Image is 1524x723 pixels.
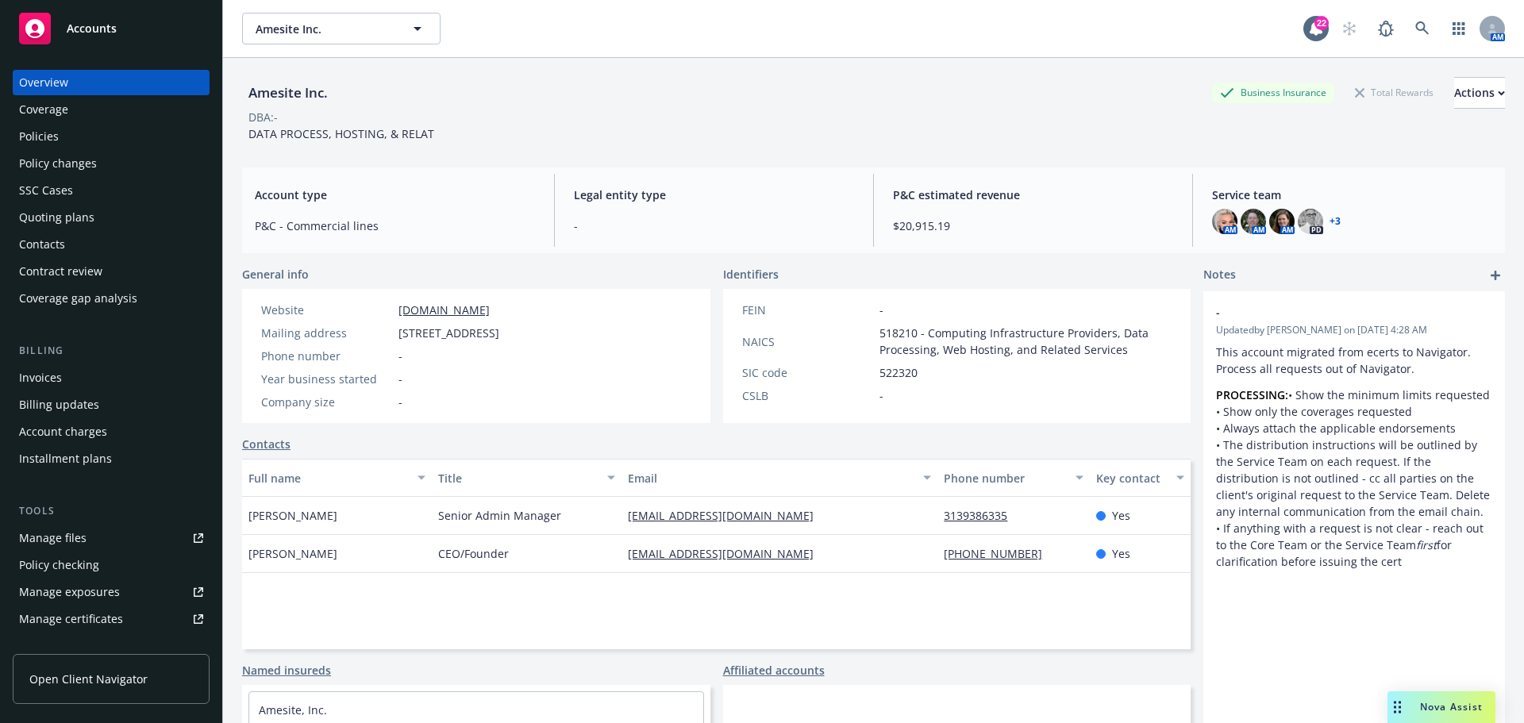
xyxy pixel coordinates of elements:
span: - [879,302,883,318]
img: photo [1212,209,1237,234]
span: Manage exposures [13,579,210,605]
a: [DOMAIN_NAME] [398,302,490,317]
a: Switch app [1443,13,1475,44]
a: [EMAIL_ADDRESS][DOMAIN_NAME] [628,508,826,523]
a: Contacts [13,232,210,257]
span: P&C estimated revenue [893,187,1173,203]
div: Manage claims [19,633,99,659]
img: photo [1298,209,1323,234]
button: Amesite Inc. [242,13,441,44]
span: $20,915.19 [893,217,1173,234]
span: [PERSON_NAME] [248,545,337,562]
div: Total Rewards [1347,83,1441,102]
div: Installment plans [19,446,112,471]
div: Coverage [19,97,68,122]
div: Company size [261,394,392,410]
div: Phone number [944,470,1065,486]
img: photo [1241,209,1266,234]
span: Amesite Inc. [256,21,393,37]
a: Named insureds [242,662,331,679]
p: This account migrated from ecerts to Navigator. Process all requests out of Navigator. [1216,344,1492,377]
a: [PHONE_NUMBER] [944,546,1055,561]
button: Phone number [937,459,1089,497]
div: Manage certificates [19,606,123,632]
a: Affiliated accounts [723,662,825,679]
div: Key contact [1096,470,1167,486]
div: Tools [13,503,210,519]
div: Drag to move [1387,691,1407,723]
a: Manage certificates [13,606,210,632]
div: Manage files [19,525,87,551]
span: [STREET_ADDRESS] [398,325,499,341]
span: P&C - Commercial lines [255,217,535,234]
a: Coverage gap analysis [13,286,210,311]
span: - [1216,304,1451,321]
div: Actions [1454,78,1505,108]
span: Yes [1112,545,1130,562]
a: Manage claims [13,633,210,659]
div: Billing [13,343,210,359]
div: Mailing address [261,325,392,341]
div: NAICS [742,333,873,350]
div: Policies [19,124,59,149]
div: Billing updates [19,392,99,417]
span: - [398,371,402,387]
span: Account type [255,187,535,203]
a: Overview [13,70,210,95]
div: Manage exposures [19,579,120,605]
span: Service team [1212,187,1492,203]
div: Quoting plans [19,205,94,230]
span: Legal entity type [574,187,854,203]
a: Policy checking [13,552,210,578]
span: Identifiers [723,266,779,283]
div: FEIN [742,302,873,318]
div: Year business started [261,371,392,387]
div: Business Insurance [1212,83,1334,102]
div: Coverage gap analysis [19,286,137,311]
a: add [1486,266,1505,285]
span: Open Client Navigator [29,671,148,687]
button: Nova Assist [1387,691,1495,723]
a: Billing updates [13,392,210,417]
div: Email [628,470,914,486]
span: - [574,217,854,234]
a: Accounts [13,6,210,51]
a: Policies [13,124,210,149]
span: Notes [1203,266,1236,285]
span: Accounts [67,22,117,35]
span: Updated by [PERSON_NAME] on [DATE] 4:28 AM [1216,323,1492,337]
a: Report a Bug [1370,13,1402,44]
span: - [879,387,883,404]
span: General info [242,266,309,283]
span: 522320 [879,364,918,381]
a: +3 [1330,217,1341,226]
div: DBA: - [248,109,278,125]
a: Manage files [13,525,210,551]
div: Website [261,302,392,318]
div: SIC code [742,364,873,381]
a: [EMAIL_ADDRESS][DOMAIN_NAME] [628,546,826,561]
a: Search [1407,13,1438,44]
a: 3139386335 [944,508,1020,523]
span: - [398,348,402,364]
div: Amesite Inc. [242,83,334,103]
button: Actions [1454,77,1505,109]
span: 518210 - Computing Infrastructure Providers, Data Processing, Web Hosting, and Related Services [879,325,1172,358]
em: first [1416,537,1437,552]
div: 22 [1314,16,1329,30]
a: SSC Cases [13,178,210,203]
span: Yes [1112,507,1130,524]
span: CEO/Founder [438,545,509,562]
a: Quoting plans [13,205,210,230]
a: Contacts [242,436,291,452]
button: Key contact [1090,459,1191,497]
span: [PERSON_NAME] [248,507,337,524]
a: Invoices [13,365,210,390]
button: Title [432,459,622,497]
img: photo [1269,209,1295,234]
div: Contract review [19,259,102,284]
div: -Updatedby [PERSON_NAME] on [DATE] 4:28 AMThis account migrated from ecerts to Navigator. Process... [1203,291,1505,583]
strong: PROCESSING: [1216,387,1288,402]
a: Start snowing [1333,13,1365,44]
a: Policy changes [13,151,210,176]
